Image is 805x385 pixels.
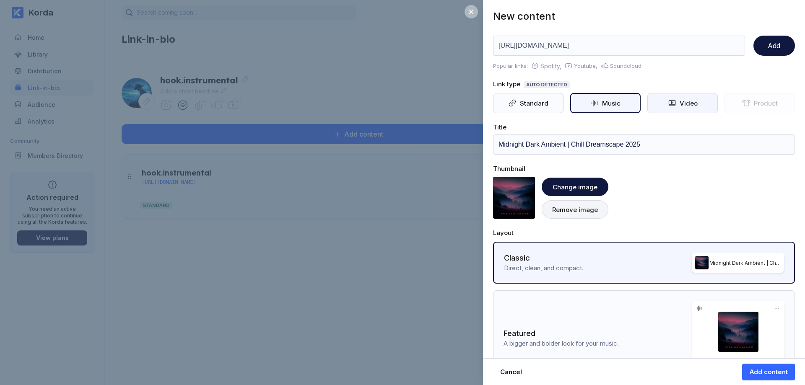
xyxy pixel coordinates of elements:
[504,264,692,272] div: Direct, clean, and compact.
[676,99,698,107] div: Video
[493,177,535,219] img: Thumbnail
[504,253,692,264] div: Classic
[493,62,528,70] div: Popular links:
[553,183,597,191] div: Change image
[493,364,529,380] button: Cancel
[539,62,561,70] div: Spotify,
[696,358,780,370] div: Midnight Dark Ambient | Chill Dreamscape 2025
[517,99,548,107] div: Standard
[504,339,692,347] div: A bigger and bolder look for your music.
[493,80,795,88] div: Link type
[599,99,621,107] div: Music
[552,206,598,214] div: Remove image
[768,41,780,50] div: Add
[709,260,781,266] div: Midnight Dark Ambient | Chill Dreamscape 2025
[493,134,795,155] input: Text
[695,256,709,269] img: Placeholder
[493,123,795,131] div: Title
[753,36,795,56] button: Add
[750,99,778,107] div: Product
[493,36,745,56] input: Paste link here
[493,10,795,22] div: New content
[500,368,522,376] div: Cancel
[504,329,692,339] div: Featured
[742,364,795,380] button: Add content
[493,229,795,237] div: Layout
[608,62,641,69] div: Soundcloud
[749,368,788,376] div: Add content
[524,81,570,88] strong: Auto detected
[572,62,597,69] div: Youtube,
[718,312,758,352] img: Placeholder
[493,165,795,173] div: Thumbnail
